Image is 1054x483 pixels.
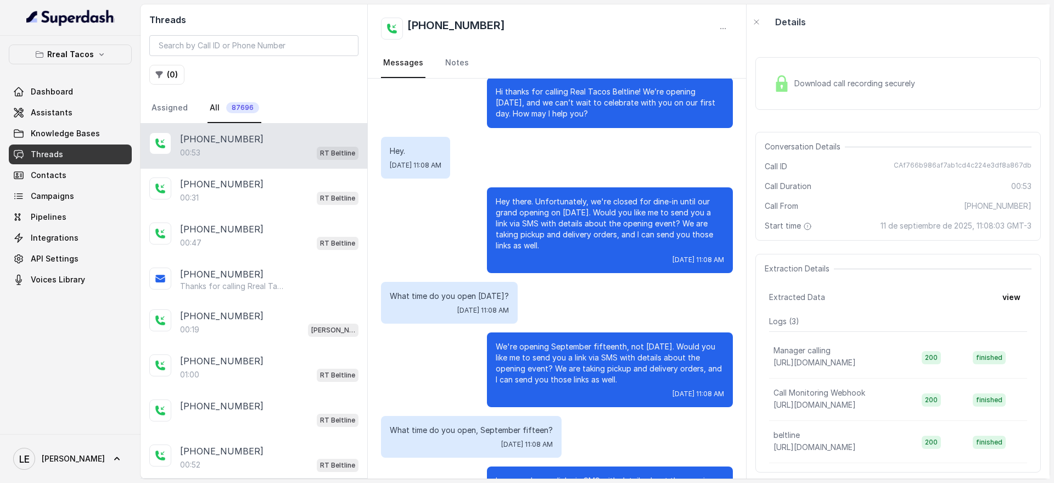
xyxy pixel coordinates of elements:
span: Pipelines [31,212,66,223]
span: 200 [922,393,941,407]
span: 87696 [226,102,259,113]
span: finished [973,436,1006,449]
nav: Tabs [381,48,733,78]
p: beltline [773,430,800,441]
span: Call From [765,201,798,212]
p: [PHONE_NUMBER] [180,132,263,146]
a: Assistants [9,103,132,123]
span: [PHONE_NUMBER] [964,201,1031,212]
span: API Settings [31,253,79,264]
p: 00:47 [180,237,201,248]
p: Call Monitoring Webhook [773,387,865,398]
text: LE [19,453,30,465]
span: 200 [922,436,941,449]
a: Notes [443,48,471,78]
span: [PERSON_NAME] [42,453,105,464]
img: light.svg [26,9,115,26]
span: Extracted Data [769,292,825,303]
p: RT Beltline [320,148,355,159]
p: What time do you open [DATE]? [390,291,509,302]
a: Assigned [149,93,190,123]
p: 01:00 [180,369,199,380]
span: 00:53 [1011,181,1031,192]
a: Dashboard [9,82,132,102]
p: [PHONE_NUMBER] [180,177,263,191]
span: finished [973,351,1006,364]
span: [DATE] 11:08 AM [390,161,441,170]
a: [PERSON_NAME] [9,443,132,474]
a: Threads [9,145,132,164]
h2: Threads [149,13,358,26]
span: 200 [922,351,941,364]
span: Assistants [31,107,72,118]
p: Manager calling [773,345,831,356]
p: 00:53 [180,147,200,158]
nav: Tabs [149,93,358,123]
h2: [PHONE_NUMBER] [407,18,505,40]
span: Conversation Details [765,141,845,152]
a: Knowledge Bases [9,124,132,143]
img: Lock Icon [773,75,790,92]
a: All87696 [208,93,261,123]
p: 00:19 [180,324,199,335]
p: [PHONE_NUMBER] [180,399,263,413]
span: [DATE] 11:08 AM [672,390,724,398]
a: Pipelines [9,207,132,227]
p: [PHONE_NUMBER] [180,445,263,458]
p: [PHONE_NUMBER] [180,268,263,281]
p: [PHONE_NUMBER] [180,309,263,323]
p: RT Beltline [320,460,355,471]
a: Voices Library [9,270,132,290]
p: [PERSON_NAME] / EN [311,325,355,336]
span: CAf766b986af7ab1cd4c224e3df8a867db [894,161,1031,172]
span: Campaigns [31,191,74,202]
a: Messages [381,48,425,78]
span: finished [973,393,1006,407]
p: 00:31 [180,192,199,203]
span: [URL][DOMAIN_NAME] [773,358,856,367]
span: [URL][DOMAIN_NAME] [773,400,856,409]
span: [URL][DOMAIN_NAME] [773,442,856,452]
button: (0) [149,65,184,85]
input: Search by Call ID or Phone Number [149,35,358,56]
button: Rreal Tacos [9,45,132,64]
span: Contacts [31,170,66,181]
p: Thanks for calling Rreal Tacos! Want to pick up your order? [URL][DOMAIN_NAME] Call managed by [U... [180,281,285,292]
span: Call Duration [765,181,811,192]
p: RT Beltline [320,415,355,426]
span: [DATE] 11:08 AM [672,256,724,264]
span: Extraction Details [765,263,834,274]
a: Campaigns [9,186,132,206]
span: Download call recording securely [794,78,920,89]
p: Logs ( 3 ) [769,316,1027,327]
p: RT Beltline [320,370,355,381]
span: Dashboard [31,86,73,97]
span: Knowledge Bases [31,128,100,139]
p: Hey. [390,146,441,157]
p: [PHONE_NUMBER] [180,354,263,368]
p: [PHONE_NUMBER] [180,223,263,236]
button: view [996,287,1027,307]
p: 00:52 [180,459,200,470]
a: Integrations [9,228,132,248]
span: Voices Library [31,274,85,285]
span: [DATE] 11:08 AM [501,440,553,449]
p: What time do you open, September fifteen? [390,425,553,436]
p: We're opening September fifteenth, not [DATE]. Would you like me to send you a link via SMS with ... [496,341,724,385]
span: [DATE] 11:08 AM [457,306,509,315]
p: Details [775,15,806,29]
a: Contacts [9,165,132,185]
p: RT Beltline [320,193,355,204]
p: Hey there. Unfortunately, we're closed for dine-in until our grand opening on [DATE]. Would you l... [496,196,724,251]
p: Hi thanks for calling Real Tacos Beltline! We’re opening [DATE], and we can’t wait to celebrate w... [496,86,724,119]
span: Start time [765,220,814,231]
p: Rreal Tacos [47,48,94,61]
p: RT Beltline [320,238,355,249]
span: Call ID [765,161,787,172]
a: API Settings [9,249,132,269]
span: 11 de septiembre de 2025, 11:08:03 GMT-3 [881,220,1031,231]
span: Threads [31,149,63,160]
span: Integrations [31,232,79,243]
